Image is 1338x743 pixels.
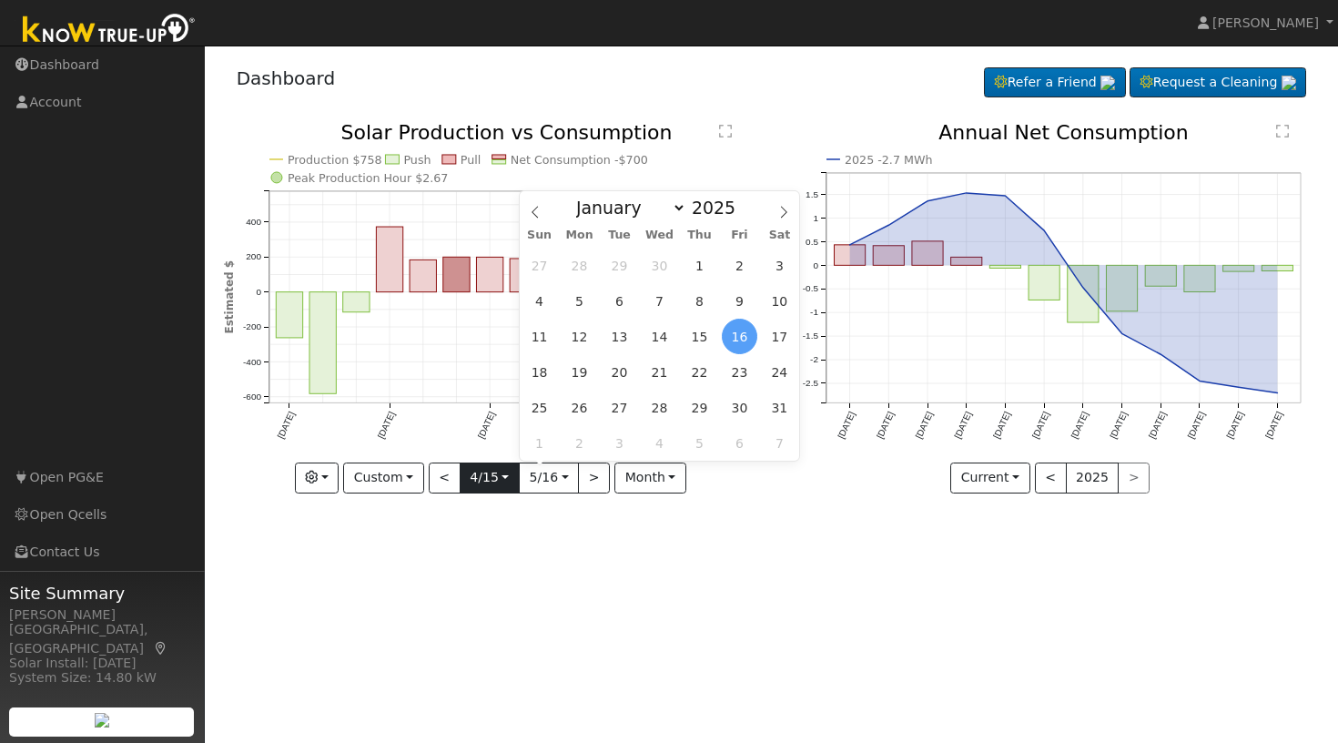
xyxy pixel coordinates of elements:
div: [GEOGRAPHIC_DATA], [GEOGRAPHIC_DATA] [9,620,195,658]
button: month [614,463,686,494]
img: retrieve [1100,76,1115,90]
text: Net Consumption -$700 [510,153,647,167]
span: May 29, 2025 [682,390,717,425]
span: May 19, 2025 [562,354,597,390]
button: 5/16 [519,463,579,494]
text: 1 [813,213,818,223]
span: April 29, 2025 [602,248,637,283]
text: -0.5 [803,284,819,294]
text: [DATE] [1186,410,1207,440]
text: [DATE] [476,410,497,440]
text:  [719,124,732,138]
text: Annual Net Consumption [938,121,1189,144]
span: May 15, 2025 [682,319,717,354]
text: [DATE] [1069,410,1090,440]
text: 1.5 [806,189,818,199]
rect: onclick="" [1184,266,1215,292]
circle: onclick="" [846,241,854,249]
text: Peak Production Hour $2.67 [288,171,449,185]
img: retrieve [95,713,109,728]
a: Request a Cleaning [1130,67,1306,98]
span: Sun [520,229,560,241]
circle: onclick="" [1235,384,1242,392]
button: < [1035,463,1067,494]
span: Mon [560,229,600,241]
span: May 17, 2025 [762,319,797,354]
span: Site Summary [9,581,195,606]
text: -1 [810,308,818,318]
span: May 24, 2025 [762,354,797,390]
text: [DATE] [914,410,935,440]
circle: onclick="" [924,198,931,205]
text: 0 [256,287,261,297]
span: May 21, 2025 [642,354,677,390]
text: [DATE] [953,410,974,440]
rect: onclick="" [990,266,1021,269]
text: -600 [243,392,261,402]
text: Production $758 [288,153,382,167]
span: May 22, 2025 [682,354,717,390]
span: May 4, 2025 [522,283,557,319]
text: [DATE] [991,410,1012,440]
rect: onclick="" [476,258,502,292]
circle: onclick="" [1158,351,1165,359]
select: Month [567,197,686,219]
rect: onclick="" [912,241,943,265]
text: 200 [246,252,261,262]
span: May 16, 2025 [722,319,757,354]
span: May 10, 2025 [762,283,797,319]
text: Solar Production vs Consumption [340,121,672,144]
rect: onclick="" [309,292,336,394]
rect: onclick="" [1107,266,1138,312]
rect: onclick="" [376,227,402,292]
text: Pull [461,153,481,167]
span: May 18, 2025 [522,354,557,390]
span: June 1, 2025 [522,425,557,461]
text: Push [403,153,431,167]
span: [PERSON_NAME] [1212,15,1319,30]
text: Estimated $ [223,260,236,334]
div: [PERSON_NAME] [9,606,195,625]
text: [DATE] [1263,410,1284,440]
rect: onclick="" [1262,266,1293,271]
span: May 20, 2025 [602,354,637,390]
text: [DATE] [275,410,296,440]
span: April 28, 2025 [562,248,597,283]
rect: onclick="" [835,245,866,265]
button: 4/15 [460,463,520,494]
span: June 3, 2025 [602,425,637,461]
span: May 5, 2025 [562,283,597,319]
span: May 28, 2025 [642,390,677,425]
img: retrieve [1282,76,1296,90]
text:  [1276,124,1289,138]
div: System Size: 14.80 kW [9,668,195,687]
span: May 3, 2025 [762,248,797,283]
span: May 8, 2025 [682,283,717,319]
text: 0.5 [806,237,818,247]
a: Dashboard [237,67,336,89]
input: Year [686,198,752,218]
span: June 2, 2025 [562,425,597,461]
text: [DATE] [1109,410,1130,440]
text: [DATE] [836,410,857,440]
text: [DATE] [375,410,396,440]
span: May 2, 2025 [722,248,757,283]
circle: onclick="" [1002,192,1009,199]
button: Current [950,463,1030,494]
rect: onclick="" [1223,266,1254,272]
text: 400 [246,217,261,227]
img: Know True-Up [14,10,205,51]
circle: onclick="" [1196,378,1203,385]
span: Fri [720,229,760,241]
a: Map [153,641,169,656]
text: 0 [813,260,818,270]
div: Solar Install: [DATE] [9,654,195,673]
rect: onclick="" [510,259,536,292]
span: May 6, 2025 [602,283,637,319]
span: May 23, 2025 [722,354,757,390]
rect: onclick="" [1029,266,1059,300]
rect: onclick="" [1068,266,1099,323]
circle: onclick="" [1040,227,1048,234]
span: May 12, 2025 [562,319,597,354]
text: -400 [243,357,261,367]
